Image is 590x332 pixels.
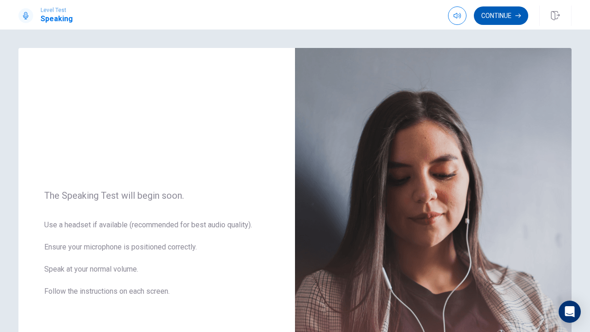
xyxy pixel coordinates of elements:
span: Level Test [41,7,73,13]
span: The Speaking Test will begin soon. [44,190,269,201]
div: Open Intercom Messenger [559,301,581,323]
span: Use a headset if available (recommended for best audio quality). Ensure your microphone is positi... [44,219,269,308]
button: Continue [474,6,528,25]
h1: Speaking [41,13,73,24]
